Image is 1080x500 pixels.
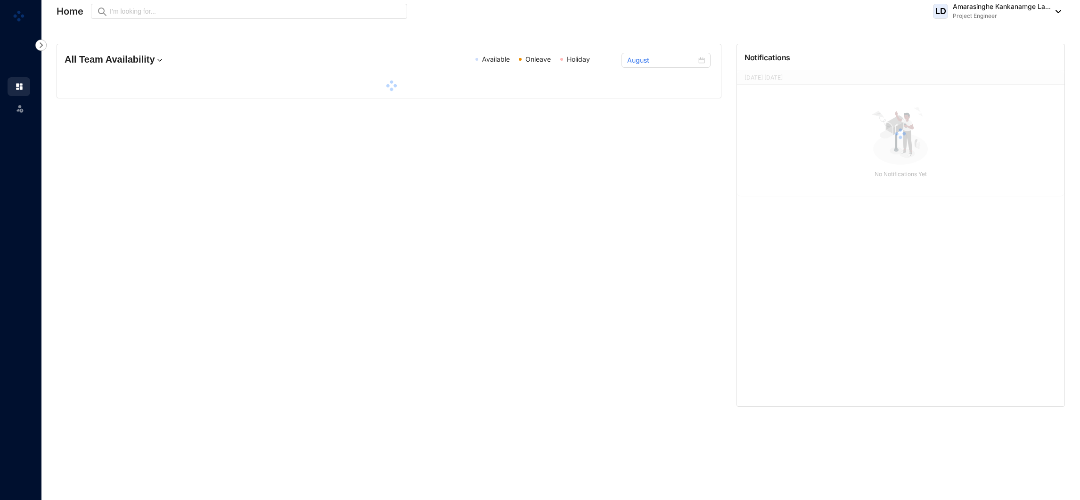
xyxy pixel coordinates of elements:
p: Project Engineer [953,11,1051,21]
p: Home [57,5,83,18]
img: leave-unselected.2934df6273408c3f84d9.svg [15,104,25,113]
h4: All Team Availability [65,53,280,66]
p: Notifications [745,52,791,63]
span: Onleave [525,55,551,63]
p: Amarasinghe Kankanamge La... [953,2,1051,11]
input: I’m looking for... [110,6,401,16]
span: LD [935,7,946,16]
span: Available [482,55,510,63]
input: Select month [627,55,696,65]
img: dropdown-black.8e83cc76930a90b1a4fdb6d089b7bf3a.svg [1051,10,1061,13]
span: Holiday [567,55,590,63]
img: home.c6720e0a13eba0172344.svg [15,82,24,91]
img: dropdown.780994ddfa97fca24b89f58b1de131fa.svg [155,56,164,65]
img: nav-icon-right.af6afadce00d159da59955279c43614e.svg [35,40,47,51]
li: Home [8,77,30,96]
